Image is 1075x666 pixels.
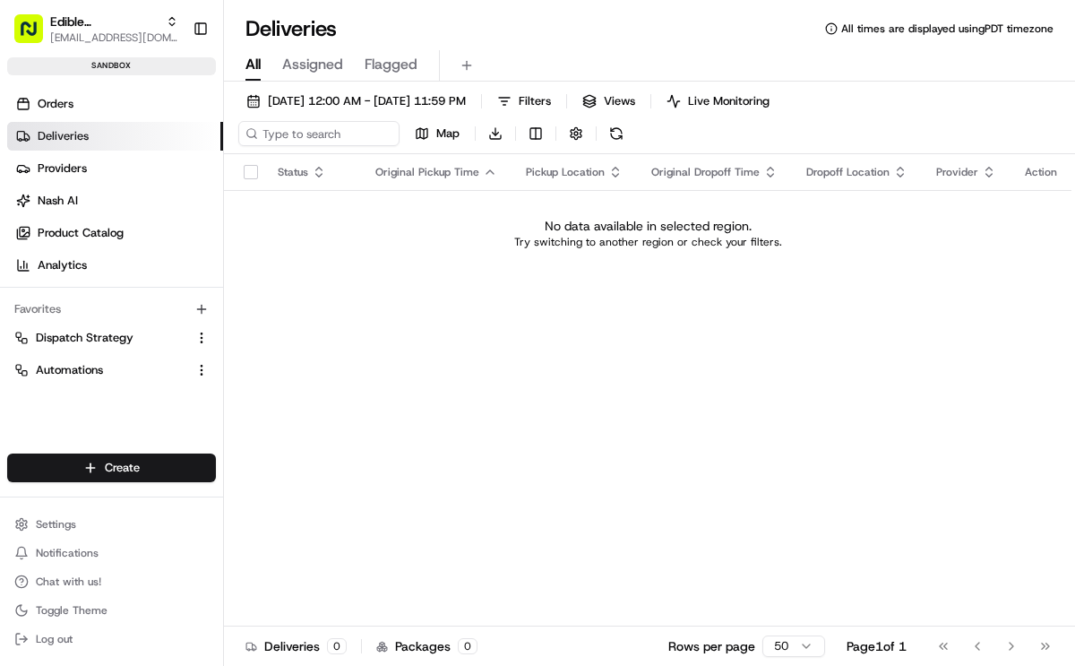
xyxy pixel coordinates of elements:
[38,96,73,112] span: Orders
[7,219,223,247] a: Product Catalog
[7,186,223,215] a: Nash AI
[7,454,216,482] button: Create
[14,330,187,346] a: Dispatch Strategy
[38,225,124,241] span: Product Catalog
[14,362,187,378] a: Automations
[268,93,466,109] span: [DATE] 12:00 AM - [DATE] 11:59 PM
[105,460,140,476] span: Create
[282,54,343,75] span: Assigned
[519,93,551,109] span: Filters
[7,324,216,352] button: Dispatch Strategy
[688,93,770,109] span: Live Monitoring
[245,14,337,43] h1: Deliveries
[7,356,216,385] button: Automations
[327,638,347,654] div: 0
[7,512,216,537] button: Settings
[36,362,103,378] span: Automations
[7,569,216,594] button: Chat with us!
[658,89,778,114] button: Live Monitoring
[50,13,159,30] button: Edible Arrangements API Sandbox
[7,154,223,183] a: Providers
[375,165,479,179] span: Original Pickup Time
[7,627,216,652] button: Log out
[36,575,101,589] span: Chat with us!
[436,125,460,142] span: Map
[238,89,474,114] button: [DATE] 12:00 AM - [DATE] 11:59 PM
[651,165,760,179] span: Original Dropoff Time
[376,637,477,655] div: Packages
[806,165,890,179] span: Dropoff Location
[407,121,468,146] button: Map
[841,22,1053,36] span: All times are displayed using PDT timezone
[278,165,308,179] span: Status
[7,7,185,50] button: Edible Arrangements API Sandbox[EMAIL_ADDRESS][DOMAIN_NAME]
[38,193,78,209] span: Nash AI
[7,57,216,75] div: sandbox
[7,122,223,151] a: Deliveries
[36,517,76,532] span: Settings
[545,217,752,235] p: No data available in selected region.
[36,546,99,560] span: Notifications
[936,165,978,179] span: Provider
[7,251,223,280] a: Analytics
[604,121,629,146] button: Refresh
[526,165,605,179] span: Pickup Location
[604,93,635,109] span: Views
[238,121,400,146] input: Type to search
[365,54,417,75] span: Flagged
[245,54,261,75] span: All
[38,128,89,144] span: Deliveries
[458,638,477,654] div: 0
[38,160,87,177] span: Providers
[36,632,73,646] span: Log out
[574,89,643,114] button: Views
[245,637,347,655] div: Deliveries
[1025,165,1057,179] div: Action
[514,235,782,249] p: Try switching to another region or check your filters.
[36,603,107,618] span: Toggle Theme
[847,637,907,655] div: Page 1 of 1
[38,257,87,273] span: Analytics
[489,89,559,114] button: Filters
[50,30,178,45] button: [EMAIL_ADDRESS][DOMAIN_NAME]
[7,541,216,566] button: Notifications
[36,330,133,346] span: Dispatch Strategy
[7,90,223,118] a: Orders
[668,637,755,655] p: Rows per page
[7,598,216,623] button: Toggle Theme
[7,295,216,324] div: Favorites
